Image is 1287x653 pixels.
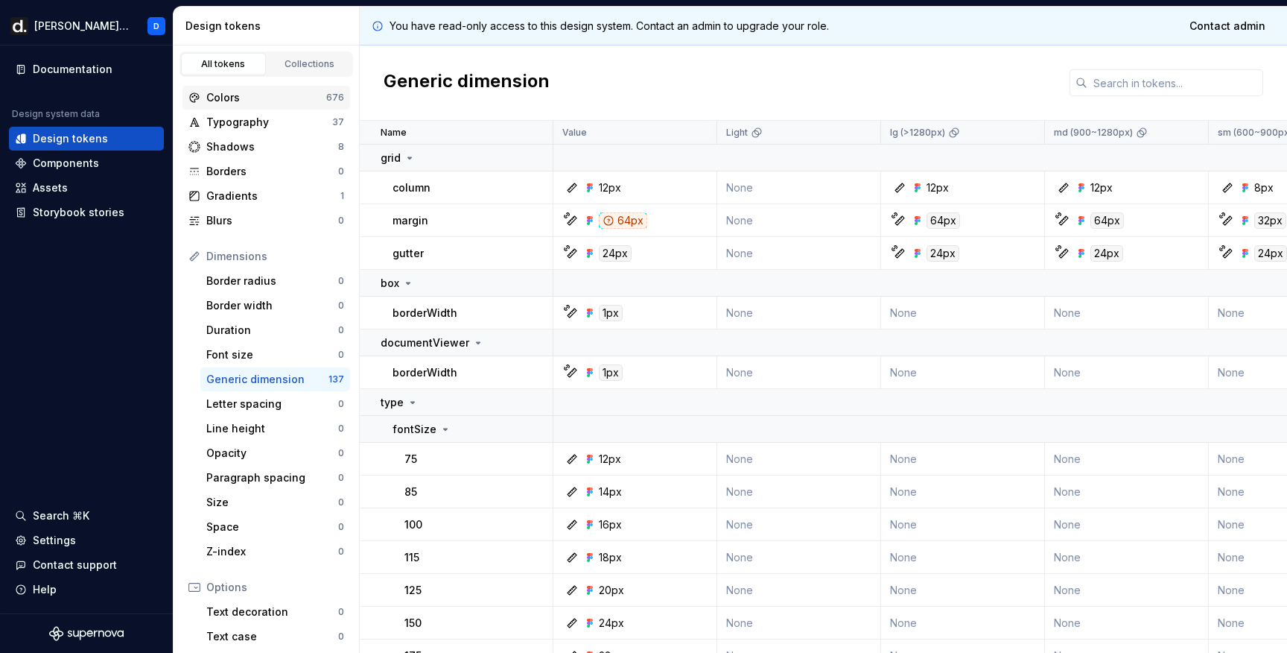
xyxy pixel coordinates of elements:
div: Border width [206,298,338,313]
div: 0 [338,631,344,643]
img: b918d911-6884-482e-9304-cbecc30deec6.png [10,17,28,35]
td: None [717,443,881,476]
a: Components [9,151,164,175]
td: None [717,607,881,640]
div: 676 [326,92,344,104]
a: Documentation [9,57,164,81]
div: 12px [599,452,621,467]
td: None [881,443,1045,476]
p: 150 [404,616,422,631]
div: Shadows [206,139,338,154]
td: None [1045,356,1209,389]
div: 8 [338,141,344,153]
p: 100 [404,517,422,532]
a: Text decoration0 [200,600,350,624]
td: None [1045,508,1209,541]
td: None [881,476,1045,508]
div: [PERSON_NAME] UI [34,19,130,34]
div: Design tokens [33,131,108,146]
div: 8px [1254,180,1274,195]
div: 0 [338,215,344,227]
div: Z-index [206,544,338,559]
div: Font size [206,347,338,362]
div: Help [33,582,57,597]
div: Design tokens [185,19,353,34]
div: 37 [332,116,344,128]
div: Size [206,495,338,510]
a: Paragraph spacing0 [200,466,350,490]
p: box [381,276,399,291]
div: 0 [338,546,344,558]
a: Shadows8 [182,135,350,159]
p: Value [562,127,587,139]
td: None [881,607,1045,640]
div: Space [206,520,338,534]
span: Contact admin [1189,19,1265,34]
div: Storybook stories [33,205,124,220]
div: 16px [599,517,622,532]
div: Line height [206,421,338,436]
button: Help [9,578,164,602]
div: Paragraph spacing [206,470,338,485]
a: Typography37 [182,110,350,134]
p: 85 [404,485,417,499]
a: Design tokens [9,127,164,151]
div: 64px [927,212,960,229]
div: D [153,20,159,32]
a: Blurs0 [182,209,350,233]
div: Blurs [206,213,338,228]
div: Text decoration [206,605,338,619]
td: None [717,508,881,541]
div: Options [206,580,344,595]
td: None [1045,541,1209,574]
div: 0 [338,606,344,618]
div: 0 [338,472,344,484]
p: md (900~1280px) [1054,127,1133,139]
a: Supernova Logo [49,626,124,641]
a: Size0 [200,490,350,514]
div: Colors [206,90,326,105]
div: 24px [599,616,624,631]
td: None [881,574,1045,607]
a: Colors676 [182,86,350,110]
td: None [881,356,1045,389]
p: You have read-only access to this design system. Contact an admin to upgrade your role. [390,19,829,34]
div: All tokens [186,58,261,70]
div: Text case [206,629,338,644]
a: Text case0 [200,625,350,649]
a: Border width0 [200,294,350,318]
div: 1 [340,190,344,202]
div: Dimensions [206,249,344,264]
div: 12px [599,180,621,195]
h2: Generic dimension [384,69,550,96]
button: Contact support [9,553,164,577]
td: None [717,541,881,574]
div: 0 [338,275,344,287]
td: None [717,574,881,607]
a: Storybook stories [9,201,164,224]
td: None [717,171,881,204]
div: 0 [338,423,344,435]
td: None [717,237,881,270]
div: 0 [338,349,344,361]
div: 1px [599,305,623,321]
input: Search in tokens... [1087,69,1263,96]
div: 0 [338,496,344,508]
p: 75 [404,452,417,467]
div: Design system data [12,108,100,120]
td: None [881,508,1045,541]
a: Settings [9,529,164,552]
div: 24px [1254,245,1287,262]
p: grid [381,151,401,165]
div: Border radius [206,274,338,288]
p: 115 [404,550,419,565]
p: column [393,180,430,195]
a: Opacity0 [200,441,350,465]
a: Contact admin [1180,13,1275,40]
div: 1px [599,365,623,381]
div: Opacity [206,446,338,461]
td: None [881,541,1045,574]
a: Borders0 [182,160,350,183]
td: None [717,476,881,508]
p: borderWidth [393,365,457,380]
